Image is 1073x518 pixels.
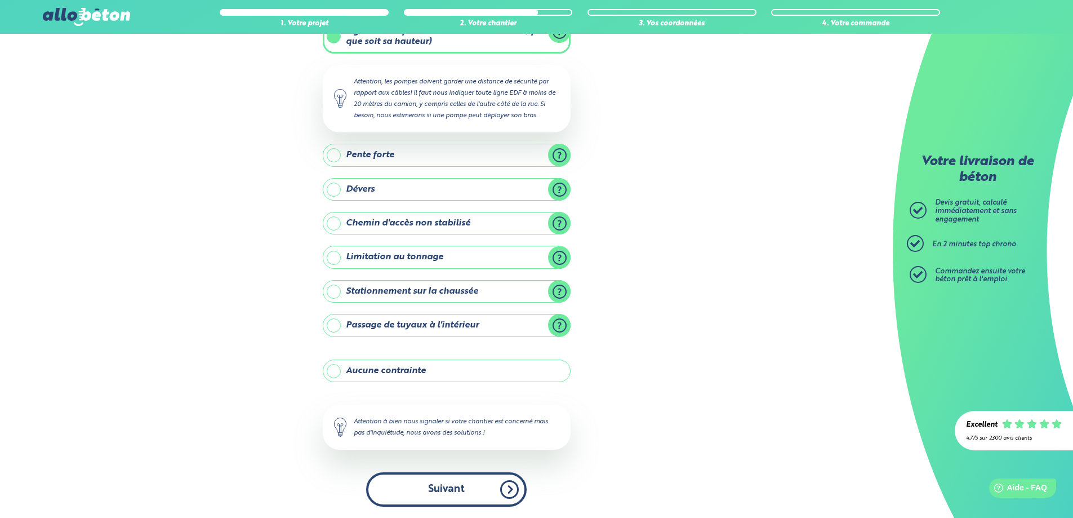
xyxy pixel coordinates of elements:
div: Attention, les pompes doivent garder une distance de sécurité par rapport aux câbles! Il faut nou... [323,65,571,133]
div: 1. Votre projet [220,20,389,28]
div: Excellent [966,421,998,430]
div: 3. Vos coordonnées [587,20,756,28]
button: Suivant [366,472,527,507]
div: 2. Votre chantier [404,20,573,28]
label: Limitation au tonnage [323,246,571,268]
div: 4. Votre commande [771,20,940,28]
label: Passage de tuyaux à l'intérieur [323,314,571,337]
iframe: Help widget launcher [973,474,1061,506]
label: Aucune contrainte [323,360,571,382]
span: Commandez ensuite votre béton prêt à l'emploi [935,268,1025,284]
div: Attention à bien nous signaler si votre chantier est concerné mais pas d'inquiétude, nous avons d... [323,405,571,450]
label: Pente forte [323,144,571,166]
span: En 2 minutes top chrono [932,241,1016,248]
label: Ligne électrique aérienne dans le secteur (quelle que soit sa hauteur) [323,20,571,54]
label: Chemin d'accès non stabilisé [323,212,571,234]
label: Dévers [323,178,571,201]
label: Stationnement sur la chaussée [323,280,571,303]
p: Votre livraison de béton [912,154,1042,185]
div: 4.7/5 sur 2300 avis clients [966,435,1062,441]
span: Devis gratuit, calculé immédiatement et sans engagement [935,199,1017,223]
img: allobéton [43,8,130,26]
